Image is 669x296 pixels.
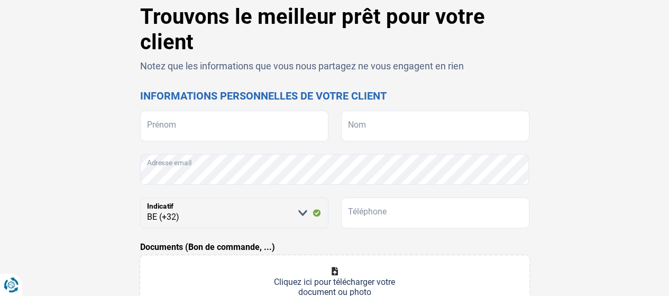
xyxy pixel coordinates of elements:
label: Documents (Bon de commande, ...) [140,241,275,254]
input: 401020304 [341,198,529,228]
h2: Informations personnelles de votre client [140,89,529,102]
select: Indicatif [140,198,328,228]
p: Notez que les informations que vous nous partagez ne vous engagent en rien [140,59,529,73]
h1: Trouvons le meilleur prêt pour votre client [140,4,529,55]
